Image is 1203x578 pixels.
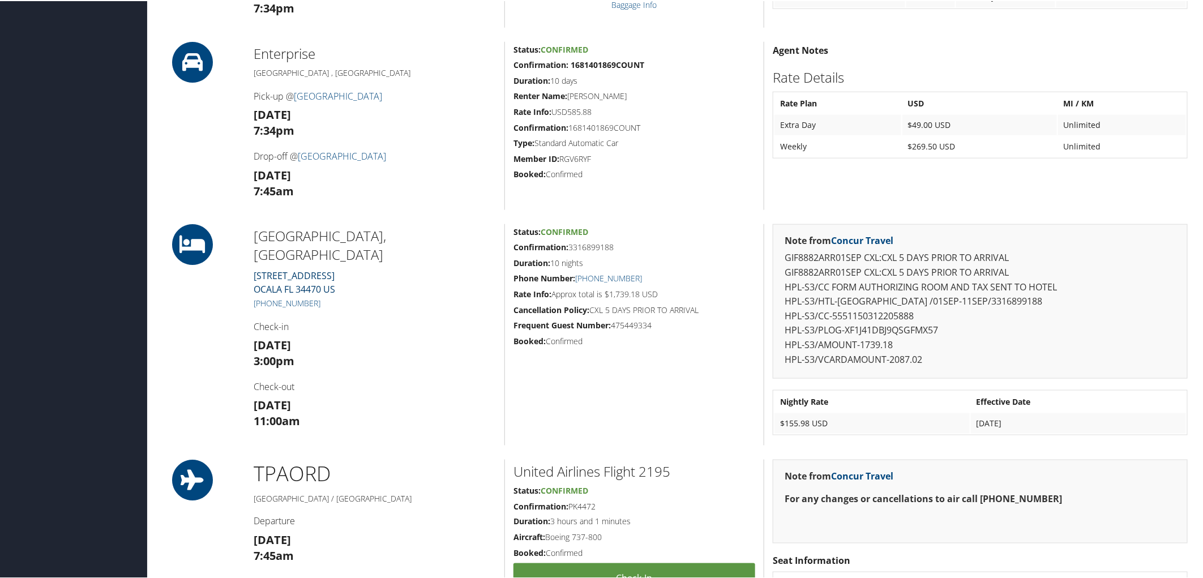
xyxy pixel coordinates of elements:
h2: [GEOGRAPHIC_DATA], [GEOGRAPHIC_DATA] [254,225,496,263]
h4: Check-in [254,319,496,332]
strong: Booked: [513,168,546,178]
a: [GEOGRAPHIC_DATA] [298,149,386,161]
h2: Enterprise [254,43,496,62]
strong: Renter Name: [513,89,567,100]
strong: Confirmation: [513,121,568,132]
strong: Frequent Guest Number: [513,319,611,329]
th: Nightly Rate [774,391,969,411]
strong: 7:45am [254,182,294,198]
a: [STREET_ADDRESS]OCALA FL 34470 US [254,268,335,294]
h5: Approx total is $1,739.18 USD [513,288,755,299]
h5: RGV6RYF [513,152,755,164]
strong: Phone Number: [513,272,575,282]
h4: Departure [254,514,496,526]
strong: [DATE] [254,166,291,182]
a: [PHONE_NUMBER] [254,297,320,307]
strong: 7:34pm [254,122,294,137]
td: Extra Day [774,114,901,134]
strong: Cancellation Policy: [513,303,589,314]
h5: 3316899188 [513,241,755,252]
h5: 10 nights [513,256,755,268]
strong: Duration: [513,256,550,267]
h5: Confirmed [513,335,755,346]
strong: Status: [513,225,541,236]
strong: Booked: [513,547,546,558]
a: Concur Travel [831,469,893,481]
strong: Agent Notes [773,43,828,55]
h2: Rate Details [773,67,1188,86]
strong: Type: [513,136,534,147]
h5: 475449334 [513,319,755,330]
a: [GEOGRAPHIC_DATA] [294,89,382,101]
td: $269.50 USD [902,135,1057,156]
h5: PK4472 [513,500,755,511]
th: USD [902,92,1057,113]
h5: [GEOGRAPHIC_DATA] , [GEOGRAPHIC_DATA] [254,66,496,78]
strong: 3:00pm [254,352,294,367]
strong: [DATE] [254,396,291,412]
h5: USD585.88 [513,105,755,117]
strong: Rate Info: [513,288,551,298]
h4: Pick-up @ [254,89,496,101]
th: Effective Date [971,391,1186,411]
strong: Status: [513,484,541,495]
span: Confirmed [541,225,588,236]
td: Unlimited [1058,135,1186,156]
h5: Confirmed [513,547,755,558]
strong: Confirmation: 1681401869COUNT [513,58,644,69]
strong: Confirmation: [513,241,568,251]
span: Confirmed [541,484,588,495]
strong: [DATE] [254,336,291,352]
strong: 11:00am [254,412,300,427]
td: [DATE] [971,412,1186,433]
strong: [DATE] [254,106,291,121]
strong: Duration: [513,515,550,526]
h5: [PERSON_NAME] [513,89,755,101]
h2: United Airlines Flight 2195 [513,461,755,480]
strong: [DATE] [254,532,291,547]
strong: Member ID: [513,152,559,163]
h5: Standard Automatic Car [513,136,755,148]
span: Confirmed [541,43,588,54]
a: Concur Travel [831,233,893,246]
h5: Boeing 737-800 [513,531,755,542]
h5: 1681401869COUNT [513,121,755,132]
h5: [GEOGRAPHIC_DATA] / [GEOGRAPHIC_DATA] [254,492,496,503]
strong: 7:45am [254,547,294,563]
h1: TPA ORD [254,459,496,487]
h4: Check-out [254,379,496,392]
strong: Seat Information [773,554,850,566]
p: GIF8882ARR01SEP CXL:CXL 5 DAYS PRIOR TO ARRIVAL GIF8882ARR01SEP CXL:CXL 5 DAYS PRIOR TO ARRIVAL H... [785,250,1176,366]
strong: Note from [785,469,893,481]
strong: Note from [785,233,893,246]
h5: 3 hours and 1 minutes [513,515,755,526]
strong: Rate Info: [513,105,551,116]
strong: For any changes or cancellations to air call [PHONE_NUMBER] [785,491,1062,504]
h5: Confirmed [513,168,755,179]
strong: Status: [513,43,541,54]
h5: 10 days [513,74,755,85]
strong: Confirmation: [513,500,568,511]
strong: Aircraft: [513,531,545,542]
td: Unlimited [1058,114,1186,134]
td: Weekly [774,135,901,156]
h5: CXL 5 DAYS PRIOR TO ARRIVAL [513,303,755,315]
td: $49.00 USD [902,114,1057,134]
h4: Drop-off @ [254,149,496,161]
th: Rate Plan [774,92,901,113]
th: MI / KM [1058,92,1186,113]
strong: Booked: [513,335,546,345]
a: [PHONE_NUMBER] [575,272,642,282]
strong: Duration: [513,74,550,85]
td: $155.98 USD [774,412,969,433]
